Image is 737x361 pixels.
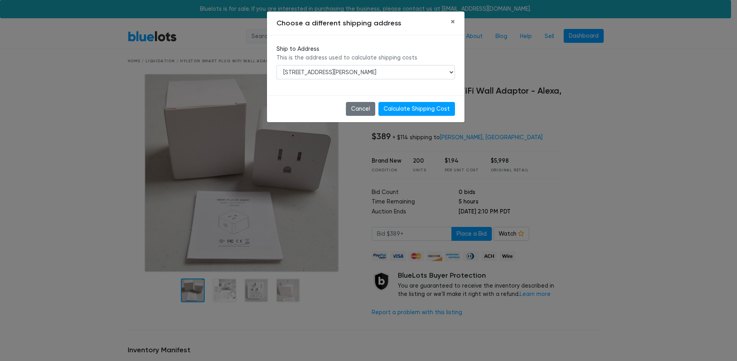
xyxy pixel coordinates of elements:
span: × [451,17,455,27]
div: This is the address used to calculate shipping costs [276,54,455,62]
h5: Choose a different shipping address [276,18,401,29]
div: Ship to Address [276,45,455,54]
button: Cancel [346,102,375,116]
input: Calculate Shipping Cost [378,102,455,116]
button: Close [444,12,461,33]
